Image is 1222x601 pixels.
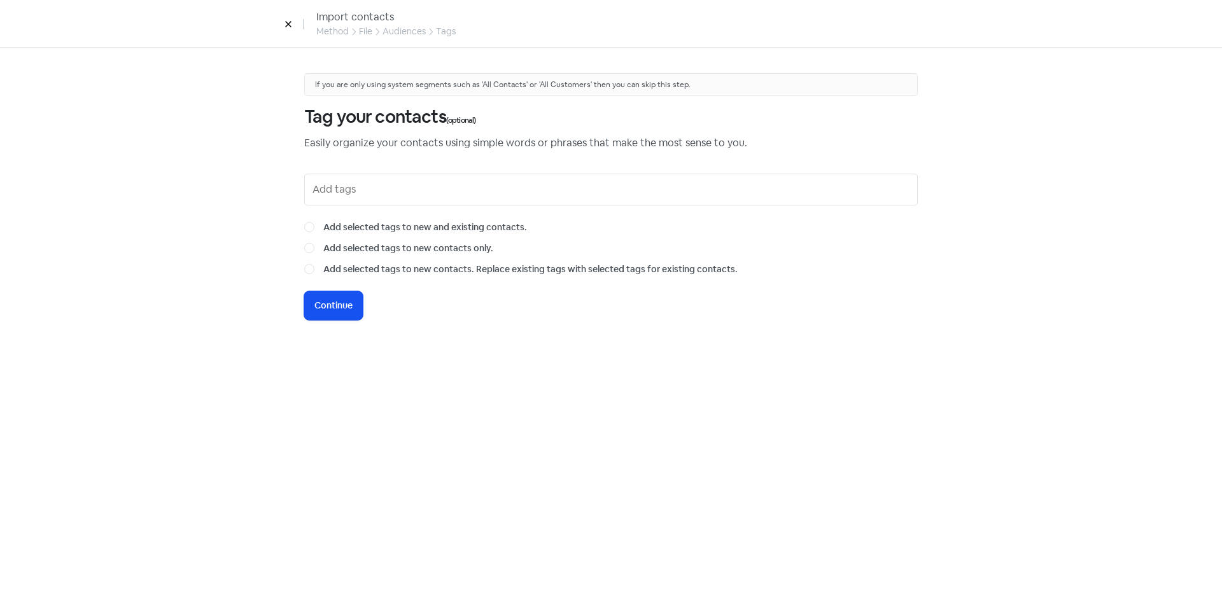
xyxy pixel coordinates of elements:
[323,263,738,276] label: Add selected tags to new contacts. Replace existing tags with selected tags for existing contacts.
[304,106,918,128] h3: Tag your contacts
[446,114,476,127] small: (optional)
[436,25,456,38] div: Tags
[383,25,426,38] div: Audiences
[359,25,372,38] div: File
[316,25,349,38] div: Method
[314,299,353,312] span: Continue
[323,242,493,255] label: Add selected tags to new contacts only.
[304,73,918,96] div: If you are only using system segments such as 'All Contacts' or 'All Customers' then you can skip...
[316,10,456,25] div: Import contacts
[304,135,918,151] p: Easily organize your contacts using simple words or phrases that make the most sense to you.
[313,179,912,200] input: Add tags
[323,221,527,234] label: Add selected tags to new and existing contacts.
[304,291,363,320] button: Continue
